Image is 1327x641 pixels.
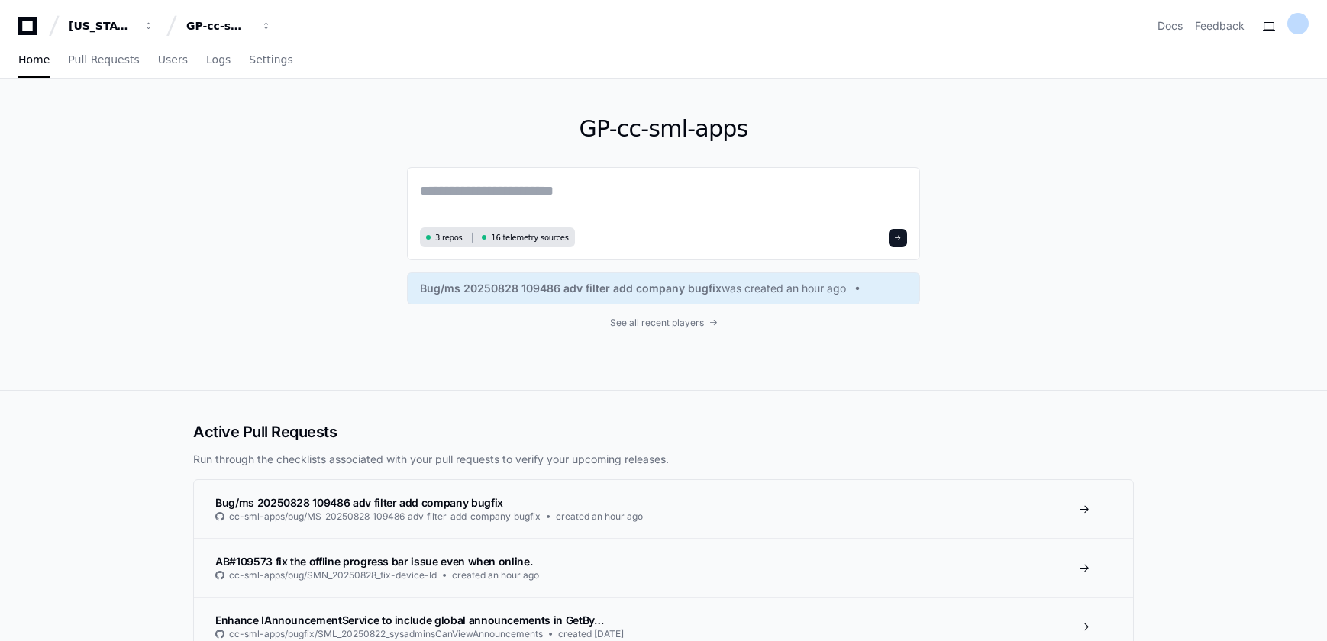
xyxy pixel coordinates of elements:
span: Bug/ms 20250828 109486 adv filter add company bugfix [420,281,722,296]
span: 16 telemetry sources [491,232,568,243]
span: created an hour ago [556,511,643,523]
span: Settings [249,55,292,64]
span: Enhance IAnnouncementService to include global announcements in GetBy… [215,614,604,627]
span: cc-sml-apps/bug/SMN_20250828_fix-device-Id [229,569,437,581]
div: [US_STATE] Pacific [69,18,134,34]
h1: GP-cc-sml-apps [407,115,920,143]
a: AB#109573 fix the offline progress bar issue even when online.cc-sml-apps/bug/SMN_20250828_fix-de... [194,538,1133,597]
span: Pull Requests [68,55,139,64]
span: Bug/ms 20250828 109486 adv filter add company bugfix [215,496,503,509]
a: Docs [1157,18,1183,34]
span: Logs [206,55,231,64]
a: Pull Requests [68,43,139,78]
a: Logs [206,43,231,78]
div: GP-cc-sml-apps [186,18,252,34]
button: [US_STATE] Pacific [63,12,160,40]
span: cc-sml-apps/bug/MS_20250828_109486_adv_filter_add_company_bugfix [229,511,541,523]
a: Bug/ms 20250828 109486 adv filter add company bugfixwas created an hour ago [420,281,907,296]
button: Feedback [1195,18,1245,34]
span: created [DATE] [558,628,624,640]
h2: Active Pull Requests [193,421,1134,443]
a: See all recent players [407,317,920,329]
span: was created an hour ago [722,281,846,296]
a: Users [158,43,188,78]
span: See all recent players [610,317,704,329]
span: Users [158,55,188,64]
span: cc-sml-apps/bugfix/SML_20250822_sysadminsCanViewAnnouncements [229,628,543,640]
a: Bug/ms 20250828 109486 adv filter add company bugfixcc-sml-apps/bug/MS_20250828_109486_adv_filter... [194,480,1133,538]
span: 3 repos [435,232,463,243]
button: GP-cc-sml-apps [180,12,278,40]
a: Home [18,43,50,78]
span: created an hour ago [452,569,539,581]
p: Run through the checklists associated with your pull requests to verify your upcoming releases. [193,452,1134,467]
a: Settings [249,43,292,78]
span: AB#109573 fix the offline progress bar issue even when online. [215,555,532,568]
span: Home [18,55,50,64]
